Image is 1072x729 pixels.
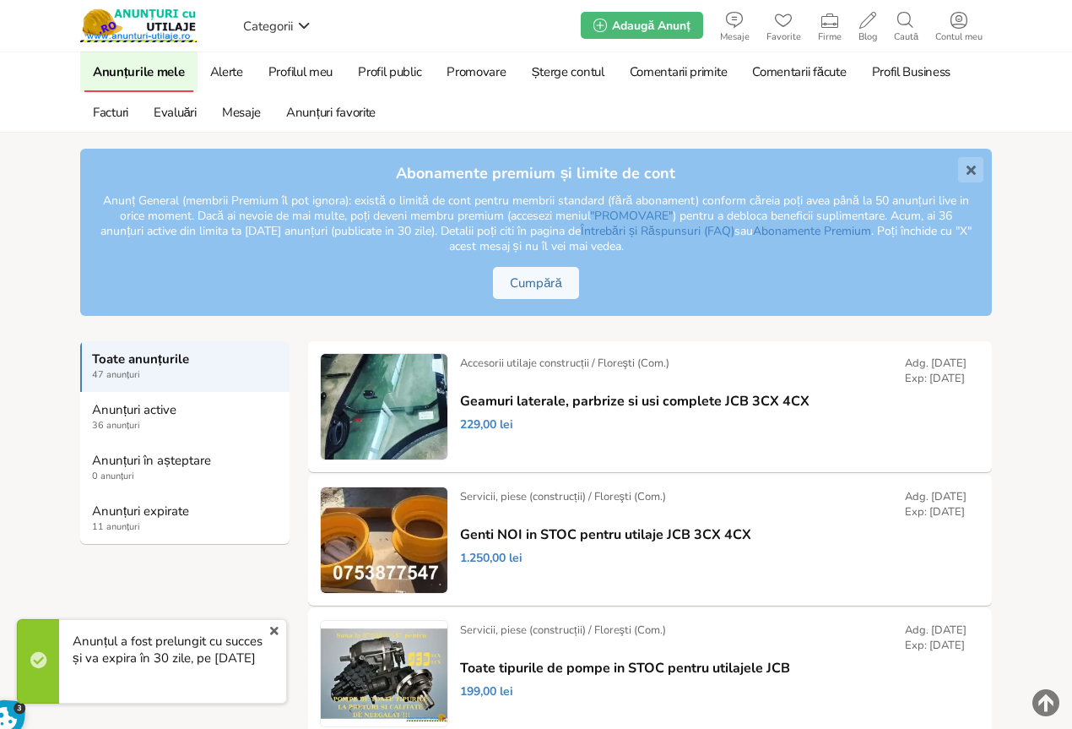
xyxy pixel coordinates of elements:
[17,619,287,704] div: Anunțul a fost prelungit cu succes și va expira în 30 zile, pe [DATE]
[80,392,290,443] a: Anunțuri active 36 anunțuri
[321,621,447,726] img: Toate tipurile de pompe in STOC pentru utilajele JCB
[202,52,252,92] a: Alerte
[864,52,960,92] a: Profil Business
[92,351,279,367] strong: Toate anunțurile
[758,8,809,42] a: Favorite
[712,32,758,42] span: Mesaje
[905,623,966,653] div: Adg. [DATE] Exp: [DATE]
[145,92,205,133] a: Evaluări
[460,489,666,504] div: Servicii, piese (construcții) / Floreşti (Com.)
[850,8,885,42] a: Blog
[905,489,966,520] div: Adg. [DATE] Exp: [DATE]
[493,267,579,299] a: Cumpără
[214,92,269,133] a: Mesaje
[396,166,675,181] strong: Abonamente premium și limite de cont
[905,356,966,386] div: Adg. [DATE] Exp: [DATE]
[97,193,975,254] span: Anunț General (membrii Premium îl pot ignora): există o limită de cont pentru membrii standard (f...
[92,419,279,433] span: 36 anunțuri
[80,443,290,493] a: Anunțuri în așteptare 0 anunțuri
[590,208,673,224] a: "PROMOVARE"
[460,356,669,371] div: Accesorii utilaje construcții / Floreşti (Com.)
[321,487,447,593] img: Genti NOI in STOC pentru utilaje JCB 3CX 4CX
[92,503,279,519] strong: Anunțuri expirate
[80,341,290,392] a: Toate anunțurile 47 anunțuri
[758,32,809,42] span: Favorite
[460,527,751,542] a: Genti NOI in STOC pentru utilaje JCB 3CX 4CX
[744,52,854,92] a: Comentarii făcute
[14,702,26,715] span: 3
[321,354,447,460] img: Geamuri laterale, parbrize si usi complete JCB 3CX 4CX
[243,18,293,35] span: Categorii
[809,8,850,42] a: Firme
[885,32,927,42] span: Caută
[1032,689,1059,716] img: scroll-to-top.png
[260,52,341,92] a: Profilul meu
[523,52,613,92] a: Șterge contul
[927,32,991,42] span: Contul meu
[278,92,384,133] a: Anunțuri favorite
[809,32,850,42] span: Firme
[753,223,871,239] a: Abonamente Premium
[850,32,885,42] span: Blog
[92,368,279,382] span: 47 anunțuri
[80,493,290,544] a: Anunțuri expirate 11 anunțuri
[460,623,666,638] div: Servicii, piese (construcții) / Floreşti (Com.)
[460,661,790,676] a: Toate tipurile de pompe in STOC pentru utilajele JCB
[581,223,734,239] a: Întrebări și Răspunsuri (FAQ)
[438,52,514,92] a: Promovare
[927,8,991,42] a: Contul meu
[885,8,927,42] a: Caută
[92,470,279,483] span: 0 anunțuri
[712,8,758,42] a: Mesaje
[621,52,736,92] a: Comentarii primite
[460,551,522,566] span: 1.250,00 lei
[581,12,702,39] a: Adaugă Anunț
[92,520,279,534] span: 11 anunțuri
[92,402,279,417] strong: Anunțuri active
[84,92,137,133] a: Facturi
[349,52,430,92] a: Profil public
[460,417,513,433] span: 229,00 lei
[84,52,193,92] a: Anunțurile mele
[92,453,279,468] strong: Anunțuri în așteptare
[460,684,513,699] span: 199,00 lei
[263,621,285,641] a: x
[239,13,315,38] a: Categorii
[612,18,690,34] span: Adaugă Anunț
[80,8,197,42] img: Anunturi-Utilaje.RO
[460,394,809,409] a: Geamuri laterale, parbrize si usi complete JCB 3CX 4CX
